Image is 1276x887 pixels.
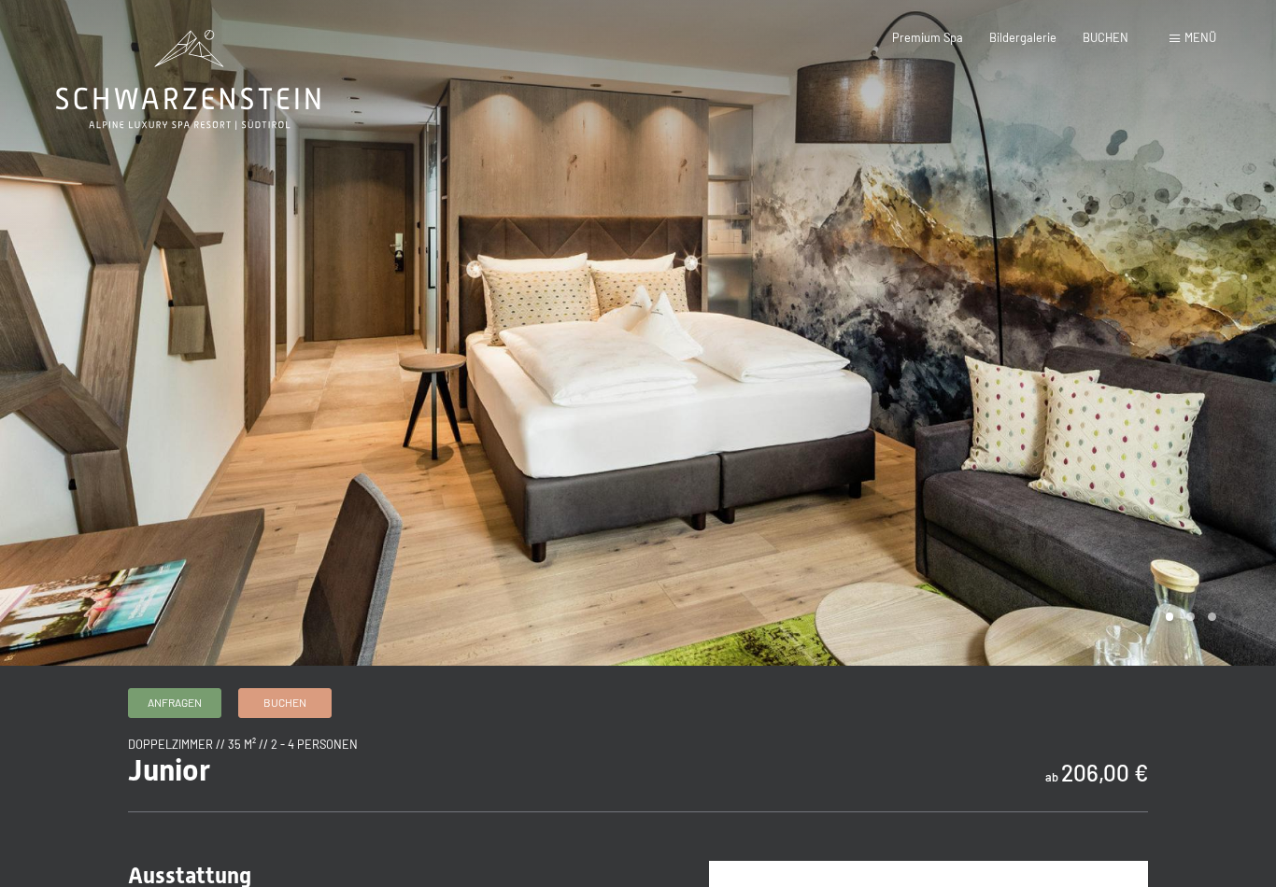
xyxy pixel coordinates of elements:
span: Doppelzimmer // 35 m² // 2 - 4 Personen [128,737,358,752]
span: ab [1045,769,1058,784]
span: Buchen [263,695,306,711]
span: Menü [1184,30,1216,45]
a: Anfragen [129,689,220,717]
a: Premium Spa [892,30,963,45]
span: Anfragen [148,695,202,711]
a: BUCHEN [1083,30,1128,45]
b: 206,00 € [1061,759,1148,786]
span: Junior [128,753,210,788]
a: Bildergalerie [989,30,1056,45]
a: Buchen [239,689,331,717]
